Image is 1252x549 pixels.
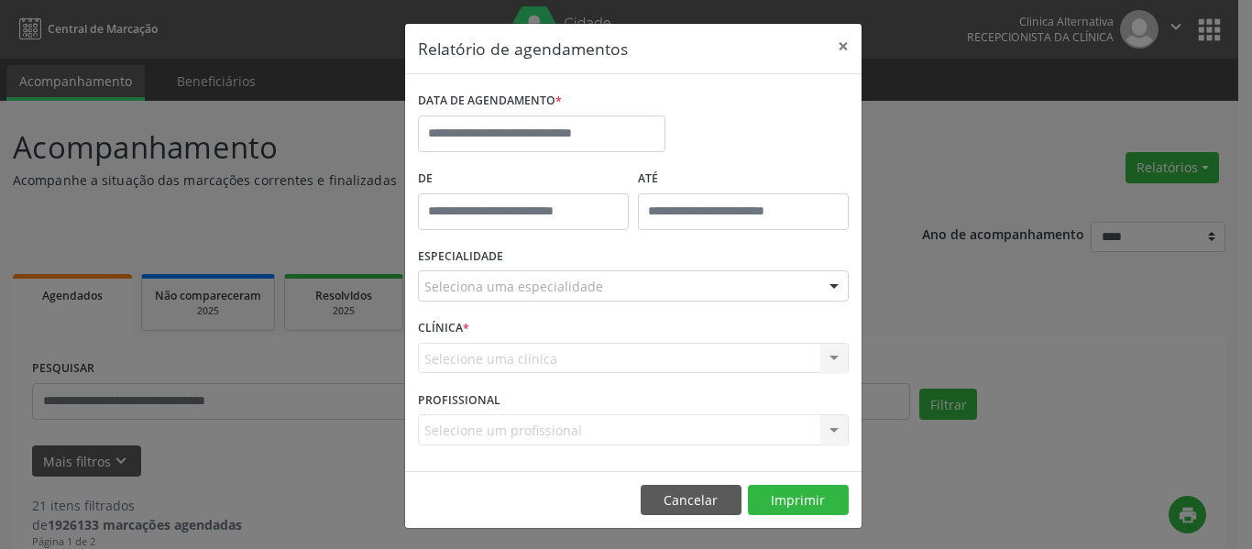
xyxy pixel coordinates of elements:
label: PROFISSIONAL [418,386,500,414]
span: Seleciona uma especialidade [424,277,603,296]
label: CLÍNICA [418,314,469,343]
button: Cancelar [641,485,741,516]
h5: Relatório de agendamentos [418,37,628,60]
button: Imprimir [748,485,849,516]
label: De [418,165,629,193]
label: DATA DE AGENDAMENTO [418,87,562,115]
button: Close [825,24,862,69]
label: ATÉ [638,165,849,193]
label: ESPECIALIDADE [418,243,503,271]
